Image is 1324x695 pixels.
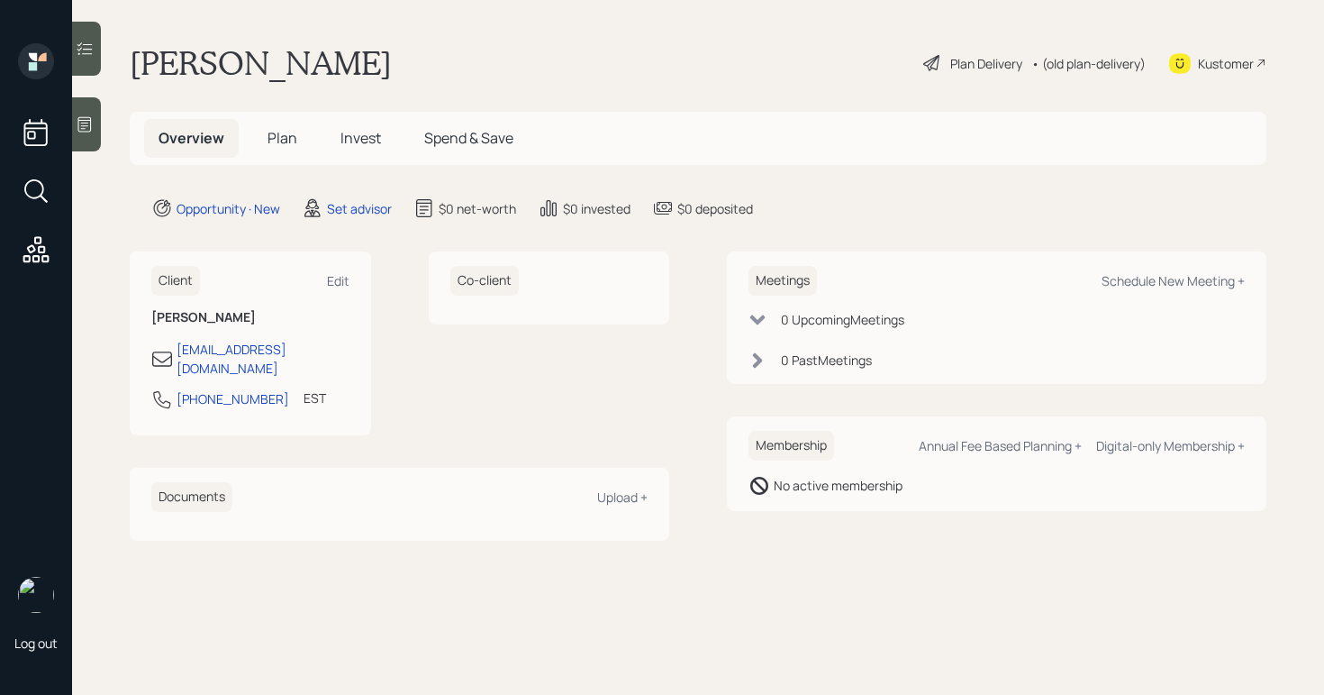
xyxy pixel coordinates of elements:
h6: [PERSON_NAME] [151,310,349,325]
h6: Co-client [450,266,519,296]
div: Schedule New Meeting + [1102,272,1245,289]
h6: Meetings [748,266,817,296]
div: Digital-only Membership + [1096,437,1245,454]
div: Edit [327,272,349,289]
div: Upload + [597,489,648,506]
div: Kustomer [1198,54,1254,73]
span: Plan [268,128,297,148]
div: Set advisor [327,199,392,218]
h6: Client [151,266,200,296]
div: 0 Upcoming Meeting s [781,310,904,329]
span: Spend & Save [424,128,513,148]
div: $0 invested [563,199,630,218]
div: Opportunity · New [177,199,280,218]
div: $0 net-worth [439,199,516,218]
div: [EMAIL_ADDRESS][DOMAIN_NAME] [177,340,349,378]
div: Plan Delivery [950,54,1022,73]
div: Annual Fee Based Planning + [919,437,1082,454]
div: • (old plan-delivery) [1031,54,1146,73]
div: Log out [14,635,58,652]
h6: Membership [748,431,834,461]
div: $0 deposited [677,199,753,218]
div: 0 Past Meeting s [781,351,872,370]
span: Overview [159,128,224,148]
img: retirable_logo.png [18,577,54,613]
div: EST [304,389,326,407]
h6: Documents [151,482,232,512]
span: Invest [340,128,381,148]
div: [PHONE_NUMBER] [177,389,289,408]
div: No active membership [774,476,902,495]
h1: [PERSON_NAME] [130,43,392,83]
